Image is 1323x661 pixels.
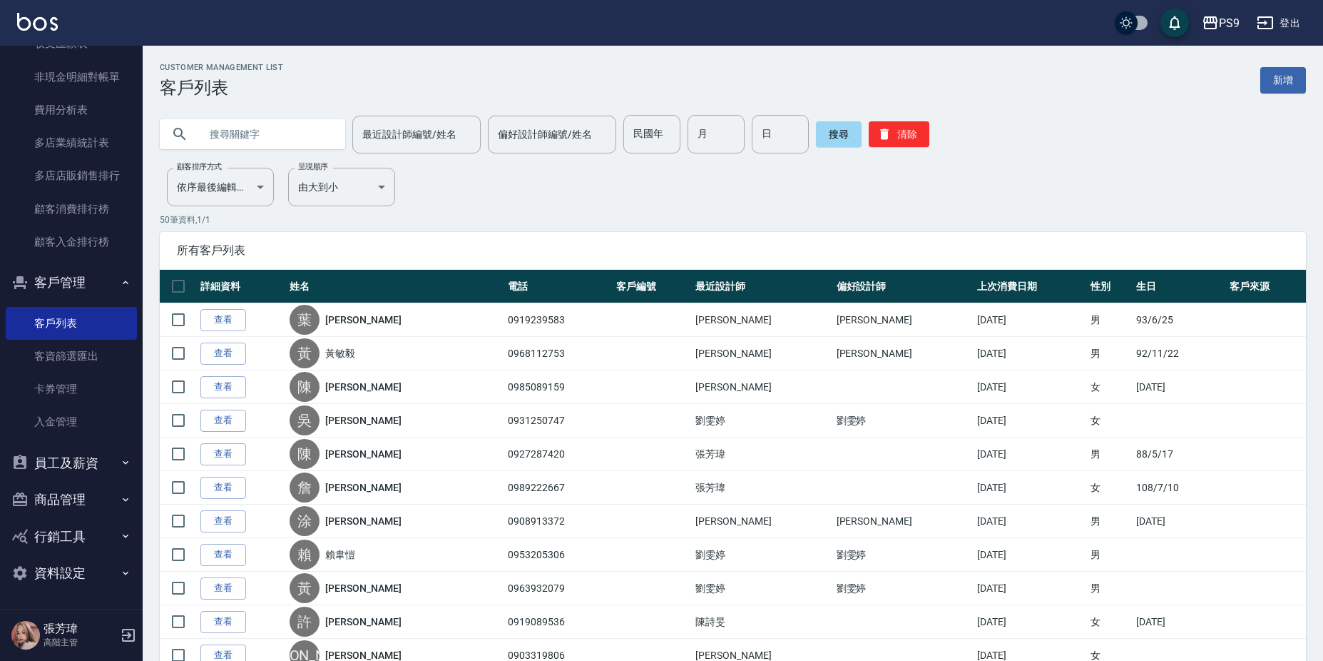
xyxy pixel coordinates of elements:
[504,270,613,303] th: 電話
[6,405,137,438] a: 入金管理
[325,447,401,461] a: [PERSON_NAME]
[325,615,401,629] a: [PERSON_NAME]
[6,94,137,126] a: 費用分析表
[6,193,137,226] a: 顧客消費排行榜
[6,340,137,373] a: 客資篩選匯出
[833,538,974,572] td: 劉雯婷
[325,514,401,528] a: [PERSON_NAME]
[197,270,286,303] th: 詳細資料
[1087,538,1133,572] td: 男
[167,168,274,206] div: 依序最後編輯時間
[504,438,613,471] td: 0927287420
[325,480,401,495] a: [PERSON_NAME]
[974,605,1087,639] td: [DATE]
[504,337,613,370] td: 0968112753
[6,226,137,258] a: 顧客入金排行榜
[290,439,320,469] div: 陳
[200,343,246,365] a: 查看
[290,607,320,637] div: 許
[11,621,40,650] img: Person
[974,404,1087,438] td: [DATE]
[974,471,1087,505] td: [DATE]
[286,270,504,303] th: 姓名
[692,370,832,404] td: [PERSON_NAME]
[290,405,320,435] div: 吳
[504,404,613,438] td: 0931250747
[504,303,613,337] td: 0919239583
[6,264,137,301] button: 客戶管理
[869,121,929,147] button: 清除
[833,270,974,303] th: 偏好設計師
[290,506,320,536] div: 涂
[6,307,137,340] a: 客戶列表
[160,78,283,98] h3: 客戶列表
[6,61,137,94] a: 非現金明細對帳單
[692,337,832,370] td: [PERSON_NAME]
[1087,505,1133,538] td: 男
[974,370,1087,404] td: [DATE]
[1087,471,1133,505] td: 女
[1196,9,1245,38] button: PS9
[833,303,974,337] td: [PERSON_NAME]
[6,518,137,555] button: 行銷工具
[325,413,401,428] a: [PERSON_NAME]
[200,443,246,465] a: 查看
[692,270,832,303] th: 最近設計師
[1133,471,1226,505] td: 108/7/10
[974,438,1087,471] td: [DATE]
[325,380,401,394] a: [PERSON_NAME]
[1087,337,1133,370] td: 男
[290,573,320,603] div: 黃
[1087,572,1133,605] td: 男
[6,373,137,405] a: 卡券管理
[290,540,320,570] div: 賴
[288,168,395,206] div: 由大到小
[504,605,613,639] td: 0919089536
[6,445,137,482] button: 員工及薪資
[833,337,974,370] td: [PERSON_NAME]
[325,581,401,595] a: [PERSON_NAME]
[160,213,1306,226] p: 50 筆資料, 1 / 1
[504,572,613,605] td: 0963932079
[1133,438,1226,471] td: 88/5/17
[6,126,137,159] a: 多店業績統計表
[200,115,334,153] input: 搜尋關鍵字
[44,622,116,636] h5: 張芳瑋
[6,481,137,518] button: 商品管理
[1219,14,1240,32] div: PS9
[6,159,137,192] a: 多店店販銷售排行
[504,538,613,572] td: 0953205306
[833,404,974,438] td: 劉雯婷
[290,338,320,368] div: 黃
[325,346,355,360] a: 黃敏毅
[200,410,246,432] a: 查看
[1133,270,1226,303] th: 生日
[200,544,246,566] a: 查看
[325,313,401,327] a: [PERSON_NAME]
[1133,370,1226,404] td: [DATE]
[200,611,246,633] a: 查看
[833,505,974,538] td: [PERSON_NAME]
[1133,337,1226,370] td: 92/11/22
[325,548,355,562] a: 賴韋愷
[613,270,693,303] th: 客戶編號
[1133,505,1226,538] td: [DATE]
[1133,303,1226,337] td: 93/6/25
[504,505,613,538] td: 0908913372
[1226,270,1306,303] th: 客戶來源
[1087,303,1133,337] td: 男
[177,243,1289,258] span: 所有客戶列表
[1087,370,1133,404] td: 女
[290,473,320,503] div: 詹
[200,477,246,499] a: 查看
[290,305,320,335] div: 葉
[1160,9,1189,37] button: save
[177,161,222,172] label: 顧客排序方式
[504,471,613,505] td: 0989222667
[692,538,832,572] td: 劉雯婷
[1087,605,1133,639] td: 女
[692,438,832,471] td: 張芳瑋
[692,303,832,337] td: [PERSON_NAME]
[17,13,58,31] img: Logo
[974,337,1087,370] td: [DATE]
